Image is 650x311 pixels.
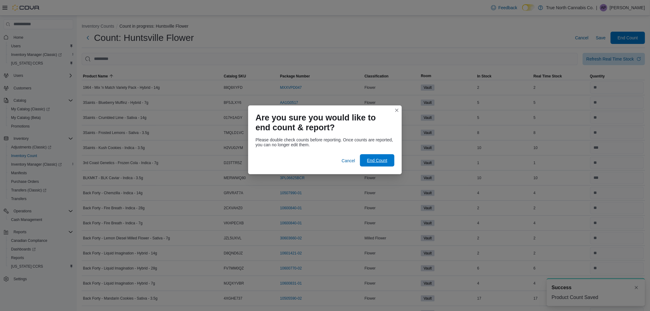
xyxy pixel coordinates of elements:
span: Cancel [342,158,355,164]
button: End Count [360,154,394,167]
button: Closes this modal window [393,107,401,114]
h1: Are you sure you would like to end count & report? [256,113,390,132]
span: End Count [367,157,387,163]
button: Cancel [339,155,358,167]
div: Please double check counts before reporting. Once counts are reported, you can no longer edit them. [256,137,394,147]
